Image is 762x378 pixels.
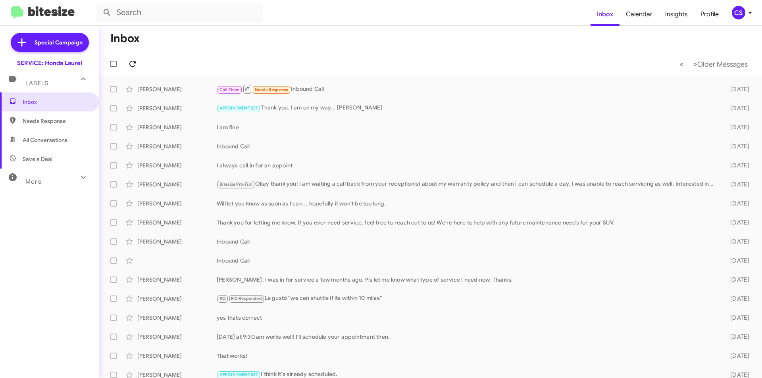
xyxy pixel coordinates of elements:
[137,314,217,322] div: [PERSON_NAME]
[659,3,694,26] a: Insights
[620,3,659,26] a: Calendar
[718,314,756,322] div: [DATE]
[219,87,240,92] span: Call Them
[137,219,217,226] div: [PERSON_NAME]
[718,123,756,131] div: [DATE]
[137,104,217,112] div: [PERSON_NAME]
[35,38,83,46] span: Special Campaign
[217,352,718,360] div: That works!
[219,182,252,187] span: Bitesize Pro-Tip!
[217,180,718,189] div: Okay thank you! I am waiting a call back from your receptionist about my warranty policy and then...
[217,104,718,113] div: Thank you. I am on my way... [PERSON_NAME]
[697,60,748,69] span: Older Messages
[718,333,756,341] div: [DATE]
[217,257,718,265] div: Inbound Call
[679,59,684,69] span: «
[217,161,718,169] div: I always call in for an appoint
[11,33,89,52] a: Special Campaign
[718,276,756,284] div: [DATE]
[718,238,756,246] div: [DATE]
[137,295,217,303] div: [PERSON_NAME]
[217,276,718,284] div: [PERSON_NAME], I was in for service a few months ago. Pls let me know what type of service I need...
[137,238,217,246] div: [PERSON_NAME]
[23,98,90,106] span: Inbox
[217,294,718,303] div: Le gustó “we can shuttle if its within 10 miles”
[718,295,756,303] div: [DATE]
[718,352,756,360] div: [DATE]
[675,56,752,72] nav: Page navigation example
[231,296,262,301] span: RO Responded
[718,85,756,93] div: [DATE]
[219,372,258,377] span: APPOINTMENT SET
[718,257,756,265] div: [DATE]
[217,333,718,341] div: [DATE] at 9:30 am works well! I'll schedule your appointment then.
[718,219,756,226] div: [DATE]
[219,296,226,301] span: RO
[137,123,217,131] div: [PERSON_NAME]
[23,136,67,144] span: All Conversations
[217,200,718,207] div: Will let you know as soon as I can....hopefully it won't be too long.
[718,104,756,112] div: [DATE]
[137,352,217,360] div: [PERSON_NAME]
[23,117,90,125] span: Needs Response
[217,84,718,94] div: Inbound Call
[25,80,48,87] span: Labels
[718,180,756,188] div: [DATE]
[217,238,718,246] div: Inbound Call
[219,106,258,111] span: APPOINTMENT SET
[137,276,217,284] div: [PERSON_NAME]
[23,155,52,163] span: Save a Deal
[732,6,745,19] div: CS
[675,56,689,72] button: Previous
[217,219,718,226] div: Thank you for letting me know. If you ever need service, feel free to reach out to us! We're here...
[137,180,217,188] div: [PERSON_NAME]
[217,123,718,131] div: I am fine
[688,56,752,72] button: Next
[137,142,217,150] div: [PERSON_NAME]
[217,314,718,322] div: yes thats correct
[718,200,756,207] div: [DATE]
[694,3,725,26] a: Profile
[137,85,217,93] div: [PERSON_NAME]
[725,6,753,19] button: CS
[718,161,756,169] div: [DATE]
[217,142,718,150] div: Inbound Call
[96,3,263,22] input: Search
[137,200,217,207] div: [PERSON_NAME]
[137,333,217,341] div: [PERSON_NAME]
[718,142,756,150] div: [DATE]
[591,3,620,26] a: Inbox
[17,59,82,67] div: SERVICE: Honda Laurel
[137,161,217,169] div: [PERSON_NAME]
[110,32,140,45] h1: Inbox
[25,178,42,185] span: More
[693,59,697,69] span: »
[255,87,289,92] span: Needs Response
